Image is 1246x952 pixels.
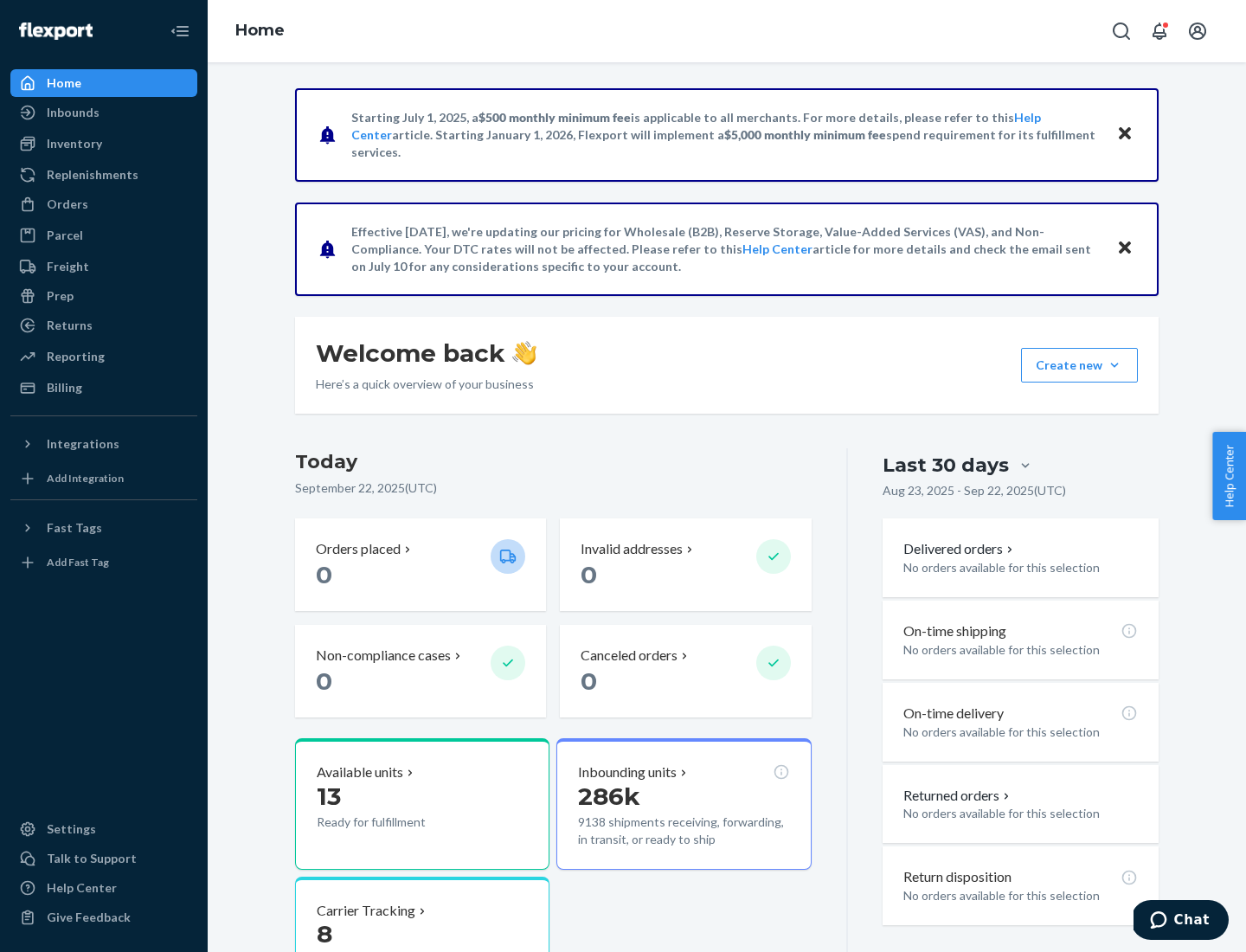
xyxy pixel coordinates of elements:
span: 286k [578,782,640,811]
button: Non-compliance cases 0 [295,625,546,717]
p: Aug 23, 2025 - Sep 22, 2025 ( UTC ) [883,482,1066,499]
button: Close [1114,122,1136,147]
a: Inbounds [10,99,197,126]
div: Talk to Support [47,850,137,867]
span: 0 [581,560,597,589]
p: Carrier Tracking [317,901,415,921]
p: No orders available for this selection [903,724,1138,741]
a: Returns [10,312,197,339]
button: Give Feedback [10,904,197,931]
p: September 22, 2025 ( UTC ) [295,479,812,497]
div: Add Fast Tag [47,555,109,569]
span: 0 [316,560,332,589]
a: Help Center [742,241,812,256]
button: Inbounding units286k9138 shipments receiving, forwarding, in transit, or ready to ship [556,738,811,870]
p: No orders available for this selection [903,887,1138,904]
button: Create new [1021,348,1138,383]
p: On-time delivery [903,704,1004,724]
button: Open notifications [1142,14,1177,48]
button: Canceled orders 0 [560,625,811,717]
a: Prep [10,282,197,310]
a: Parcel [10,222,197,249]
button: Close [1114,236,1136,261]
a: Settings [10,815,197,843]
span: $5,000 monthly minimum fee [724,127,886,142]
div: Replenishments [47,166,138,183]
div: Fast Tags [47,519,102,537]
button: Invalid addresses 0 [560,518,811,611]
button: Orders placed 0 [295,518,546,611]
p: No orders available for this selection [903,805,1138,822]
p: No orders available for this selection [903,641,1138,659]
p: Non-compliance cases [316,646,451,666]
button: Available units13Ready for fulfillment [295,738,549,870]
a: Billing [10,374,197,402]
p: Effective [DATE], we're updating our pricing for Wholesale (B2B), Reserve Storage, Value-Added Se... [351,223,1100,275]
p: Inbounding units [578,762,677,782]
a: Reporting [10,343,197,370]
p: Invalid addresses [581,539,683,559]
p: Starting July 1, 2025, a is applicable to all merchants. For more details, please refer to this a... [351,109,1100,161]
button: Help Center [1212,432,1246,520]
p: No orders available for this selection [903,559,1138,576]
img: Flexport logo [19,23,93,40]
div: Parcel [47,227,83,244]
div: Add Integration [47,471,124,486]
div: Returns [47,317,93,334]
a: Add Integration [10,465,197,492]
div: Reporting [47,348,105,365]
p: Available units [317,762,403,782]
div: Integrations [47,435,119,453]
div: Give Feedback [47,909,131,926]
div: Orders [47,196,88,213]
button: Integrations [10,430,197,458]
span: 8 [317,919,332,949]
iframe: Opens a widget where you can chat to one of our agents [1134,900,1229,943]
button: Open account menu [1180,14,1215,48]
a: Add Fast Tag [10,549,197,576]
a: Freight [10,253,197,280]
div: Last 30 days [883,452,1009,479]
p: On-time shipping [903,621,1006,641]
p: Ready for fulfillment [317,814,477,831]
button: Talk to Support [10,845,197,872]
span: 13 [317,782,341,811]
a: Inventory [10,130,197,158]
p: Orders placed [316,539,401,559]
div: Settings [47,820,96,838]
p: Return disposition [903,867,1012,887]
a: Help Center [10,874,197,902]
h1: Welcome back [316,338,536,369]
p: 9138 shipments receiving, forwarding, in transit, or ready to ship [578,814,789,848]
span: 0 [316,666,332,696]
button: Delivered orders [903,539,1017,559]
div: Home [47,74,81,92]
span: 0 [581,666,597,696]
div: Inventory [47,135,102,152]
p: Canceled orders [581,646,678,666]
span: $500 monthly minimum fee [478,110,631,125]
div: Freight [47,258,89,275]
button: Fast Tags [10,514,197,542]
img: hand-wave emoji [512,341,536,365]
a: Replenishments [10,161,197,189]
a: Orders [10,190,197,218]
h3: Today [295,448,812,476]
div: Inbounds [47,104,100,121]
ol: breadcrumbs [222,6,299,56]
a: Home [10,69,197,97]
div: Billing [47,379,82,396]
button: Close Navigation [163,14,197,48]
button: Open Search Box [1104,14,1139,48]
div: Prep [47,287,74,305]
a: Home [235,21,285,40]
div: Help Center [47,879,117,897]
button: Returned orders [903,786,1013,806]
p: Here’s a quick overview of your business [316,376,536,393]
